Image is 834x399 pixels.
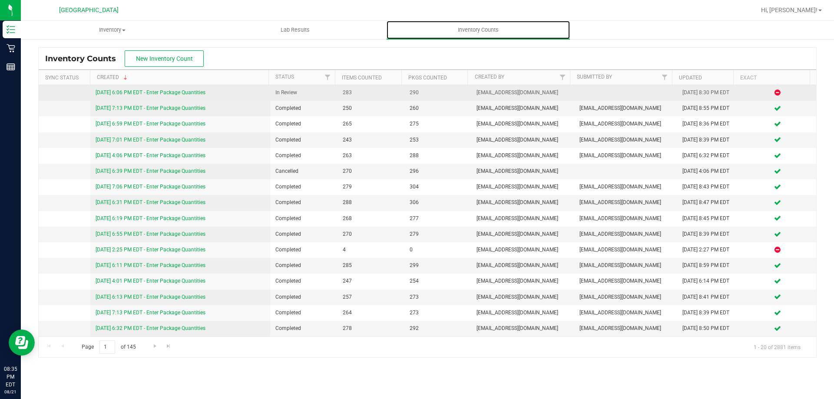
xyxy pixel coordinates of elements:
[269,26,321,34] span: Lab Results
[275,74,294,80] a: Status
[477,309,569,317] span: [EMAIL_ADDRESS][DOMAIN_NAME]
[275,89,332,97] span: In Review
[275,214,332,223] span: Completed
[579,324,672,333] span: [EMAIL_ADDRESS][DOMAIN_NAME]
[682,120,734,128] div: [DATE] 8:36 PM EDT
[275,261,332,270] span: Completed
[275,183,332,191] span: Completed
[579,309,672,317] span: [EMAIL_ADDRESS][DOMAIN_NAME]
[682,104,734,112] div: [DATE] 8:55 PM EDT
[343,183,399,191] span: 279
[682,324,734,333] div: [DATE] 8:50 PM EDT
[162,340,175,352] a: Go to the last page
[96,199,205,205] a: [DATE] 6:31 PM EDT - Enter Package Quantities
[343,324,399,333] span: 278
[477,152,569,160] span: [EMAIL_ADDRESS][DOMAIN_NAME]
[21,21,204,39] a: Inventory
[275,246,332,254] span: Completed
[410,214,466,223] span: 277
[97,74,129,80] a: Created
[410,277,466,285] span: 254
[682,246,734,254] div: [DATE] 2:27 PM EDT
[96,262,205,268] a: [DATE] 6:11 PM EDT - Enter Package Quantities
[9,330,35,356] iframe: Resource center
[682,309,734,317] div: [DATE] 8:39 PM EDT
[96,294,205,300] a: [DATE] 6:13 PM EDT - Enter Package Quantities
[408,75,447,81] a: Pkgs Counted
[342,75,382,81] a: Items Counted
[7,25,15,34] inline-svg: Inventory
[343,104,399,112] span: 250
[21,26,203,34] span: Inventory
[275,324,332,333] span: Completed
[477,246,569,254] span: [EMAIL_ADDRESS][DOMAIN_NAME]
[149,340,161,352] a: Go to the next page
[343,277,399,285] span: 247
[343,293,399,301] span: 257
[761,7,817,13] span: Hi, [PERSON_NAME]!
[579,183,672,191] span: [EMAIL_ADDRESS][DOMAIN_NAME]
[579,214,672,223] span: [EMAIL_ADDRESS][DOMAIN_NAME]
[477,136,569,144] span: [EMAIL_ADDRESS][DOMAIN_NAME]
[343,261,399,270] span: 285
[275,120,332,128] span: Completed
[96,137,205,143] a: [DATE] 7:01 PM EDT - Enter Package Quantities
[579,104,672,112] span: [EMAIL_ADDRESS][DOMAIN_NAME]
[343,167,399,175] span: 270
[275,198,332,207] span: Completed
[747,340,808,353] span: 1 - 20 of 2881 items
[45,54,125,63] span: Inventory Counts
[579,198,672,207] span: [EMAIL_ADDRESS][DOMAIN_NAME]
[275,167,332,175] span: Cancelled
[410,198,466,207] span: 306
[275,136,332,144] span: Completed
[96,168,205,174] a: [DATE] 6:39 PM EDT - Enter Package Quantities
[96,278,205,284] a: [DATE] 4:01 PM EDT - Enter Package Quantities
[275,104,332,112] span: Completed
[477,198,569,207] span: [EMAIL_ADDRESS][DOMAIN_NAME]
[477,277,569,285] span: [EMAIL_ADDRESS][DOMAIN_NAME]
[682,214,734,223] div: [DATE] 8:45 PM EDT
[410,261,466,270] span: 299
[99,340,115,354] input: 1
[446,26,510,34] span: Inventory Counts
[343,136,399,144] span: 243
[477,261,569,270] span: [EMAIL_ADDRESS][DOMAIN_NAME]
[579,293,672,301] span: [EMAIL_ADDRESS][DOMAIN_NAME]
[477,104,569,112] span: [EMAIL_ADDRESS][DOMAIN_NAME]
[96,89,205,96] a: [DATE] 6:06 PM EDT - Enter Package Quantities
[477,293,569,301] span: [EMAIL_ADDRESS][DOMAIN_NAME]
[387,21,569,39] a: Inventory Counts
[275,277,332,285] span: Completed
[682,277,734,285] div: [DATE] 6:14 PM EDT
[96,184,205,190] a: [DATE] 7:06 PM EDT - Enter Package Quantities
[682,167,734,175] div: [DATE] 4:06 PM EDT
[410,183,466,191] span: 304
[343,214,399,223] span: 268
[275,309,332,317] span: Completed
[477,214,569,223] span: [EMAIL_ADDRESS][DOMAIN_NAME]
[96,215,205,221] a: [DATE] 6:19 PM EDT - Enter Package Quantities
[410,167,466,175] span: 296
[410,309,466,317] span: 273
[733,70,810,85] th: Exact
[410,152,466,160] span: 288
[96,325,205,331] a: [DATE] 6:32 PM EDT - Enter Package Quantities
[475,74,504,80] a: Created By
[59,7,119,14] span: [GEOGRAPHIC_DATA]
[45,75,79,81] a: Sync Status
[343,198,399,207] span: 288
[679,75,702,81] a: Updated
[343,89,399,97] span: 283
[579,152,672,160] span: [EMAIL_ADDRESS][DOMAIN_NAME]
[579,246,672,254] span: [EMAIL_ADDRESS][DOMAIN_NAME]
[579,261,672,270] span: [EMAIL_ADDRESS][DOMAIN_NAME]
[410,136,466,144] span: 253
[275,152,332,160] span: Completed
[477,324,569,333] span: [EMAIL_ADDRESS][DOMAIN_NAME]
[682,230,734,238] div: [DATE] 8:39 PM EDT
[96,310,205,316] a: [DATE] 7:13 PM EDT - Enter Package Quantities
[682,183,734,191] div: [DATE] 8:43 PM EDT
[96,121,205,127] a: [DATE] 6:59 PM EDT - Enter Package Quantities
[682,152,734,160] div: [DATE] 6:32 PM EDT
